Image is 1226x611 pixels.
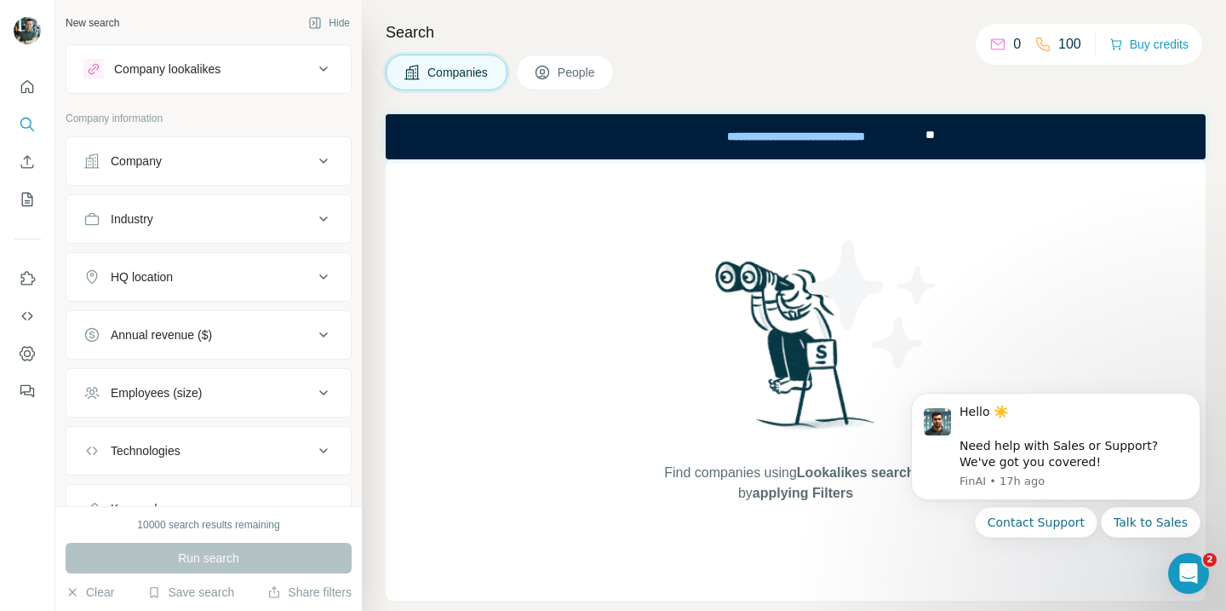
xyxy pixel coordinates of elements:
[66,199,351,239] button: Industry
[111,326,212,343] div: Annual revenue ($)
[66,430,351,471] button: Technologies
[1058,34,1081,55] p: 100
[1013,34,1021,55] p: 0
[111,384,202,401] div: Employees (size)
[1168,553,1209,594] iframe: Intercom live chat
[1203,553,1217,567] span: 2
[1109,32,1189,56] button: Buy credits
[111,500,163,517] div: Keywords
[386,20,1206,44] h4: Search
[66,141,351,182] button: Company
[14,147,41,177] button: Enrich CSV
[66,49,351,89] button: Company lookalikes
[885,372,1226,602] iframe: Intercom notifications message
[797,465,915,480] span: Lookalikes search
[137,517,279,533] div: 10000 search results remaining
[14,72,41,102] button: Quick start
[267,584,352,601] button: Share filters
[659,463,931,504] span: Find companies using or by
[66,314,351,355] button: Annual revenue ($)
[66,372,351,413] button: Employees (size)
[796,228,949,381] img: Surfe Illustration - Stars
[111,268,173,285] div: HQ location
[708,257,885,447] img: Surfe Illustration - Woman searching with binoculars
[66,488,351,529] button: Keywords
[296,10,362,36] button: Hide
[427,64,490,81] span: Companies
[66,15,119,31] div: New search
[14,17,41,44] img: Avatar
[66,257,351,297] button: HQ location
[14,109,41,140] button: Search
[14,184,41,215] button: My lists
[14,301,41,331] button: Use Surfe API
[66,584,114,601] button: Clear
[386,114,1206,159] iframe: Banner
[66,111,352,126] p: Company information
[111,153,162,170] div: Company
[114,61,221,78] div: Company lookalikes
[558,64,597,81] span: People
[14,263,41,294] button: Use Surfe on LinkedIn
[111,210,153,228] div: Industry
[147,584,234,601] button: Save search
[14,338,41,369] button: Dashboard
[111,442,180,459] div: Technologies
[14,376,41,406] button: Feedback
[753,486,853,500] span: applying Filters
